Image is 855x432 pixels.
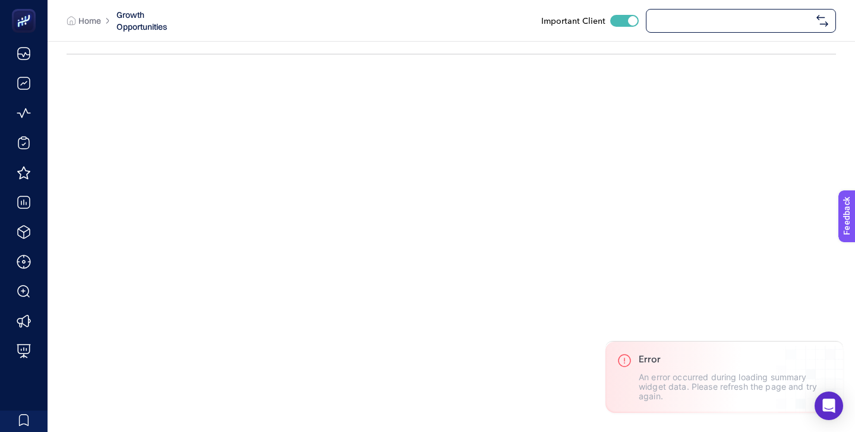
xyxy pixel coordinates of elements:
[815,392,843,420] div: Open Intercom Messenger
[816,15,828,27] img: svg%3e
[639,353,831,365] h3: Error
[78,15,101,27] span: Home
[116,9,176,33] span: Growth Opportunities
[541,15,605,27] span: Important Client
[639,372,831,401] p: An error occurred during loading summary widget data. Please refresh the page and try again.
[7,4,45,13] span: Feedback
